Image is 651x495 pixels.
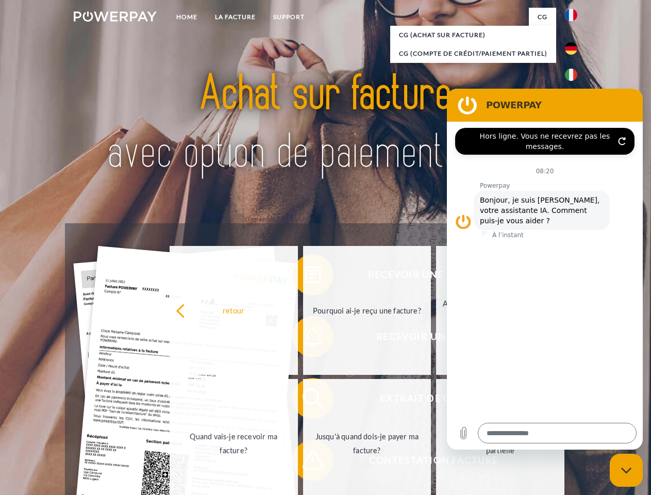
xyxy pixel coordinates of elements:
div: retour [176,303,292,317]
img: it [565,69,577,81]
a: Avez-vous reçu mes paiements, ai-je encore un solde ouvert? [436,246,564,375]
div: Jusqu'à quand dois-je payer ma facture? [309,430,425,457]
div: Avez-vous reçu mes paiements, ai-je encore un solde ouvert? [442,296,558,324]
a: Support [264,8,313,26]
a: Home [168,8,206,26]
img: de [565,42,577,55]
img: logo-powerpay-white.svg [74,11,157,22]
div: Je n'ai reçu qu'une livraison partielle [442,430,558,457]
iframe: Fenêtre de messagerie [447,89,643,450]
a: CG [529,8,556,26]
a: LA FACTURE [206,8,264,26]
div: Quand vais-je recevoir ma facture? [176,430,292,457]
img: fr [565,9,577,21]
a: CG (Compte de crédit/paiement partiel) [390,44,556,63]
div: Pourquoi ai-je reçu une facture? [309,303,425,317]
a: CG (achat sur facture) [390,26,556,44]
img: title-powerpay_fr.svg [98,49,553,197]
iframe: Bouton de lancement de la fenêtre de messagerie, conversation en cours [610,454,643,487]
